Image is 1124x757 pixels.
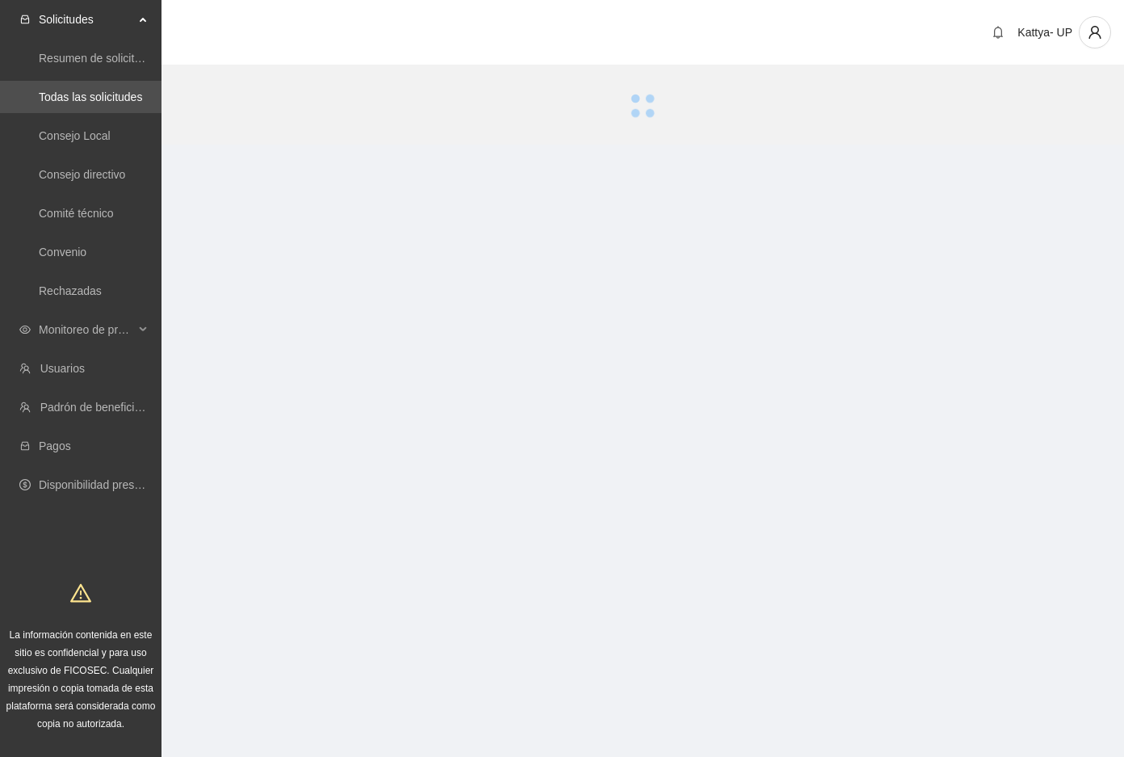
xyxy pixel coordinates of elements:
[1017,26,1072,39] span: Kattya- UP
[39,313,134,346] span: Monitoreo de proyectos
[39,52,220,65] a: Resumen de solicitudes por aprobar
[19,14,31,25] span: inbox
[1080,25,1110,40] span: user
[986,26,1010,39] span: bell
[985,19,1011,45] button: bell
[70,582,91,603] span: warning
[39,478,177,491] a: Disponibilidad presupuestal
[39,439,71,452] a: Pagos
[40,362,85,375] a: Usuarios
[39,3,134,36] span: Solicitudes
[40,401,159,414] a: Padrón de beneficiarios
[39,207,114,220] a: Comité técnico
[19,324,31,335] span: eye
[39,90,142,103] a: Todas las solicitudes
[39,168,125,181] a: Consejo directivo
[39,284,102,297] a: Rechazadas
[6,629,156,730] span: La información contenida en este sitio es confidencial y para uso exclusivo de FICOSEC. Cualquier...
[39,129,111,142] a: Consejo Local
[1079,16,1111,48] button: user
[39,246,86,259] a: Convenio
